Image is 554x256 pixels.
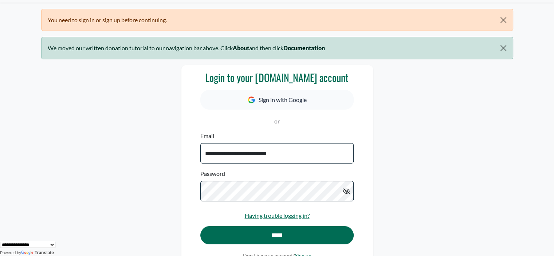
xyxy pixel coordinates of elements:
[41,9,513,31] div: You need to sign in or sign up before continuing.
[200,131,214,140] label: Email
[200,169,225,178] label: Password
[21,250,54,255] a: Translate
[245,212,310,219] a: Having trouble logging in?
[283,44,325,51] b: Documentation
[200,117,353,126] p: or
[248,97,255,103] img: Google Icon
[494,37,512,59] button: Close
[41,37,513,59] div: We moved our written donation tutorial to our navigation bar above. Click and then click
[233,44,249,51] b: About
[21,251,35,256] img: Google Translate
[494,9,512,31] button: Close
[200,90,353,110] button: Sign in with Google
[200,71,353,84] h3: Login to your [DOMAIN_NAME] account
